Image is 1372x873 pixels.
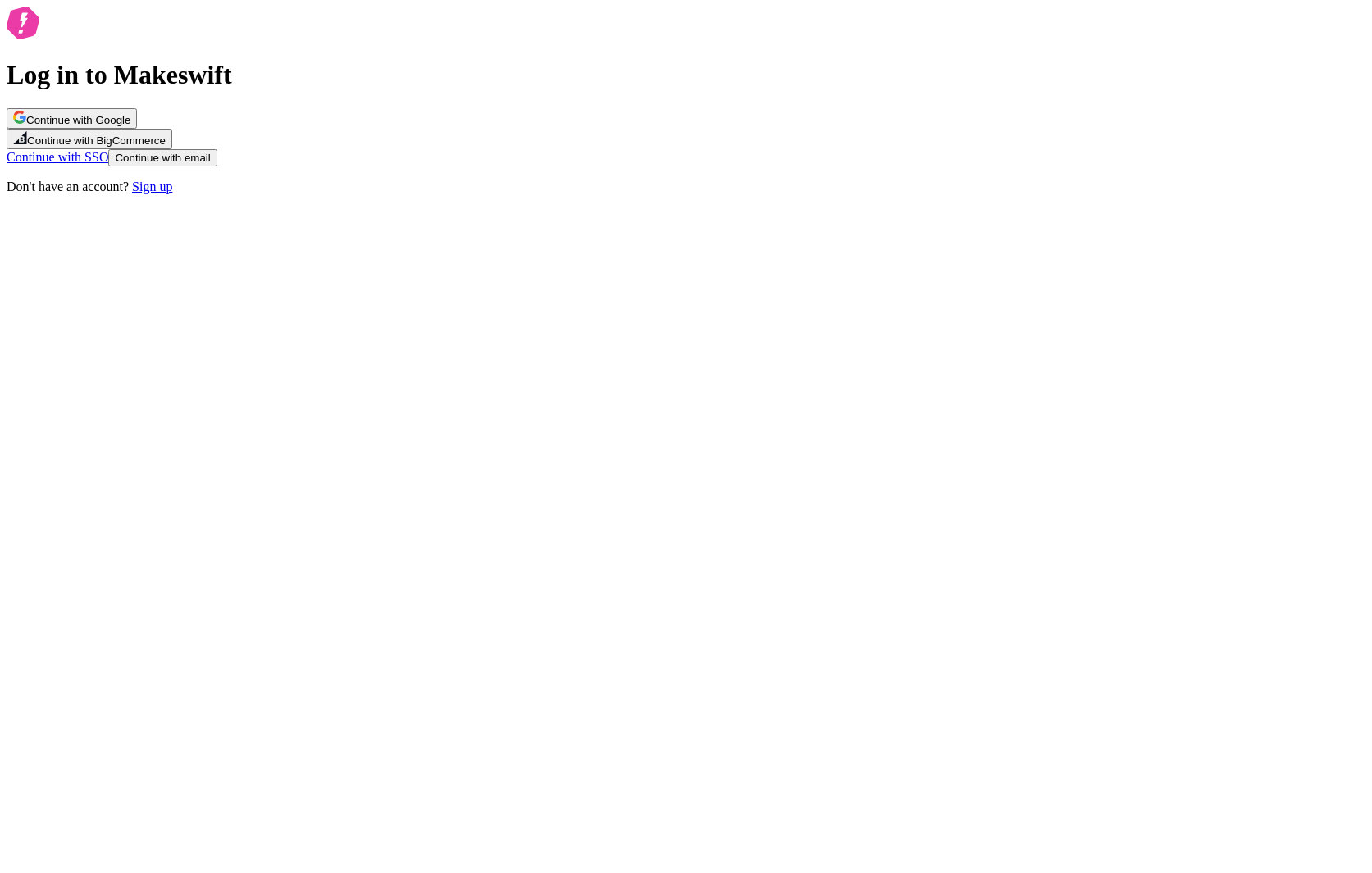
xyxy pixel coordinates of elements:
span: Continue with BigCommerce [27,134,166,147]
button: Continue with BigCommerce [7,129,172,149]
h1: Log in to Makeswift [7,60,1365,90]
button: Continue with Google [7,108,137,129]
span: Continue with email [115,152,210,164]
a: Continue with SSO [7,150,108,164]
span: Continue with Google [26,114,130,126]
button: Continue with email [108,149,217,166]
a: Sign up [132,180,172,193]
p: Don't have an account? [7,180,1365,194]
